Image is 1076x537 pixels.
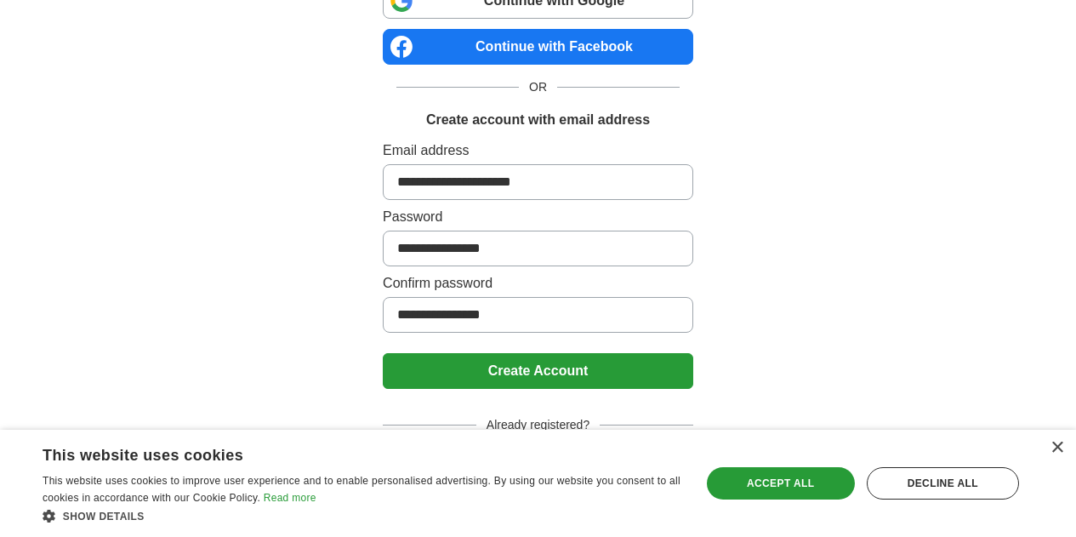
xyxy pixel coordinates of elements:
[264,492,316,504] a: Read more, opens a new window
[43,507,681,524] div: Show details
[1050,442,1063,454] div: Close
[476,416,600,434] span: Already registered?
[383,207,693,227] label: Password
[707,467,855,500] div: Accept all
[383,29,693,65] a: Continue with Facebook
[383,140,693,161] label: Email address
[43,475,680,504] span: This website uses cookies to improve user experience and to enable personalised advertising. By u...
[426,110,650,130] h1: Create account with email address
[43,440,639,466] div: This website uses cookies
[519,78,557,96] span: OR
[383,353,693,389] button: Create Account
[383,273,693,294] label: Confirm password
[63,511,145,523] span: Show details
[867,467,1019,500] div: Decline all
